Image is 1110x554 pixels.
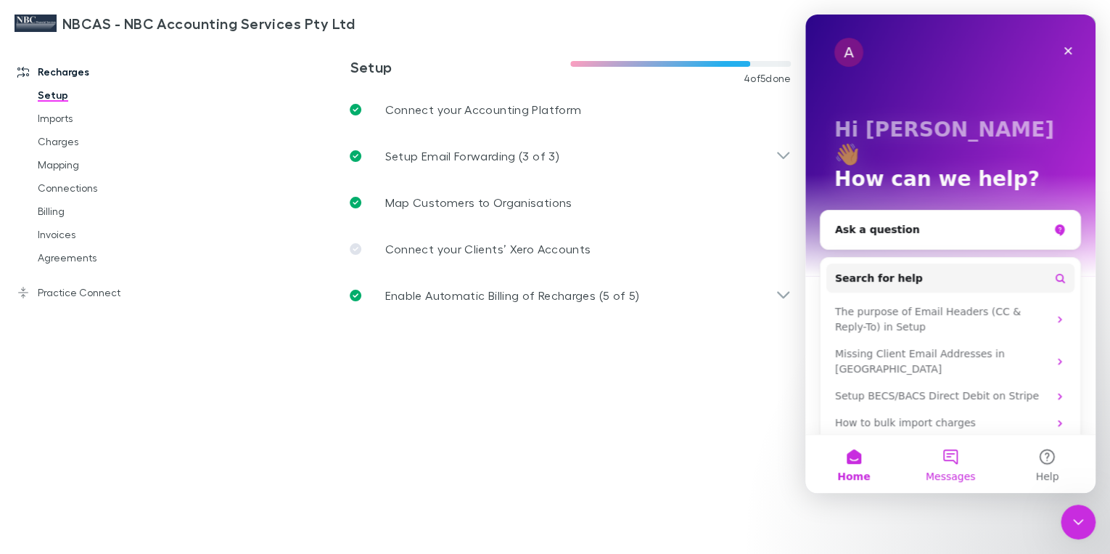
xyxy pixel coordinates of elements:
p: Connect your Clients’ Xero Accounts [385,240,591,258]
a: Billing [23,200,188,223]
a: Connections [23,176,188,200]
div: Setup Email Forwarding (3 of 3) [338,133,802,179]
a: Agreements [23,246,188,269]
p: Enable Automatic Billing of Recharges (5 of 5) [385,287,639,304]
h3: Setup [350,58,570,76]
a: Map Customers to Organisations [338,179,802,226]
a: Practice Connect [3,281,188,304]
h3: NBCAS - NBC Accounting Services Pty Ltd [62,15,355,32]
a: Connect your Clients’ Xero Accounts [338,226,802,272]
a: Connect your Accounting Platform [338,86,802,133]
a: Mapping [23,153,188,176]
a: Charges [23,130,188,153]
a: Setup [23,83,188,107]
iframe: Intercom live chat [805,15,1095,493]
p: Connect your Accounting Platform [385,101,581,118]
a: NBCAS - NBC Accounting Services Pty Ltd [6,6,363,41]
a: Recharges [3,60,188,83]
p: Map Customers to Organisations [385,194,572,211]
p: Setup Email Forwarding (3 of 3) [385,147,559,165]
div: Enable Automatic Billing of Recharges (5 of 5) [338,272,802,319]
img: NBCAS - NBC Accounting Services Pty Ltd's Logo [15,15,57,32]
iframe: Intercom live chat [1061,505,1095,539]
span: 4 of 5 done [744,73,792,84]
a: Invoices [23,223,188,246]
a: Imports [23,107,188,130]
